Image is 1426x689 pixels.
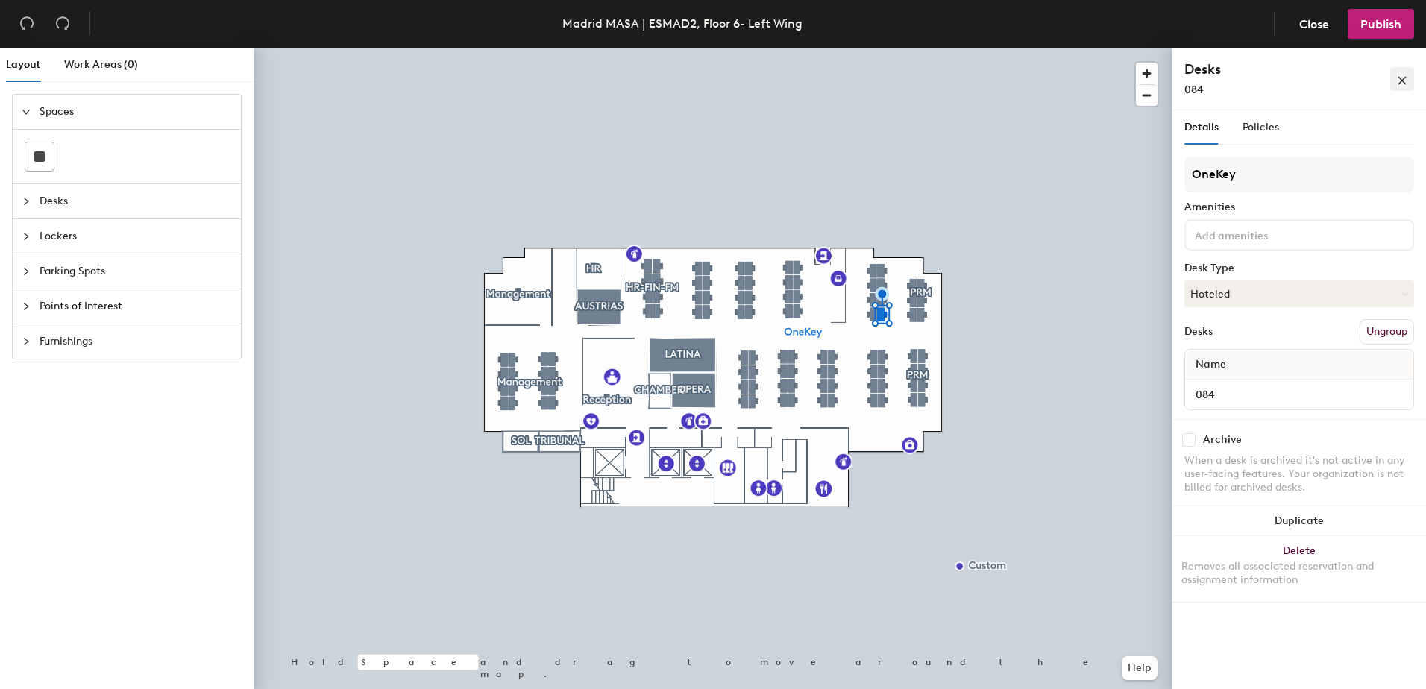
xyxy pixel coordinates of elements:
span: close [1397,75,1407,86]
span: Publish [1360,17,1401,31]
button: Undo (⌘ + Z) [12,9,42,39]
div: Amenities [1184,201,1414,213]
button: Ungroup [1360,319,1414,344]
span: Policies [1243,121,1279,133]
div: Archive [1203,434,1242,446]
span: undo [19,16,34,31]
span: Furnishings [40,324,232,359]
span: Parking Spots [40,254,232,289]
div: When a desk is archived it's not active in any user-facing features. Your organization is not bil... [1184,454,1414,494]
span: collapsed [22,232,31,241]
div: Madrid MASA | ESMAD2, Floor 6- Left Wing [562,14,802,33]
span: collapsed [22,197,31,206]
span: Points of Interest [40,289,232,324]
button: Close [1287,9,1342,39]
button: Hoteled [1184,280,1414,307]
button: Help [1122,656,1158,680]
input: Unnamed desk [1188,384,1410,405]
span: collapsed [22,302,31,311]
input: Add amenities [1192,225,1326,243]
span: Work Areas (0) [64,58,138,71]
span: collapsed [22,337,31,346]
span: collapsed [22,267,31,276]
span: Details [1184,121,1219,133]
span: Desks [40,184,232,218]
button: Redo (⌘ + ⇧ + Z) [48,9,78,39]
div: Removes all associated reservation and assignment information [1181,560,1417,587]
div: Desks [1184,326,1213,338]
button: Duplicate [1172,506,1426,536]
button: Publish [1348,9,1414,39]
button: DeleteRemoves all associated reservation and assignment information [1172,536,1426,602]
h4: Desks [1184,60,1348,79]
div: Desk Type [1184,262,1414,274]
span: Lockers [40,219,232,254]
span: Layout [6,58,40,71]
span: expanded [22,107,31,116]
span: Name [1188,351,1234,378]
span: Close [1299,17,1329,31]
span: 084 [1184,84,1204,96]
span: Spaces [40,95,232,129]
